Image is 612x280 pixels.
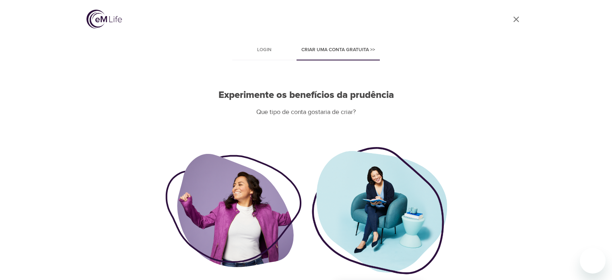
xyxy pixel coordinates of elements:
[507,10,526,29] a: close
[87,10,122,29] img: logo
[165,108,447,117] p: Que tipo de conta gostaria de criar?
[165,89,447,101] h2: Experimente os benefícios da prudência
[237,46,292,54] span: Login
[301,46,375,54] span: Criar uma conta gratuita >>
[580,248,606,274] iframe: Botão para abrir a janela de mensagens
